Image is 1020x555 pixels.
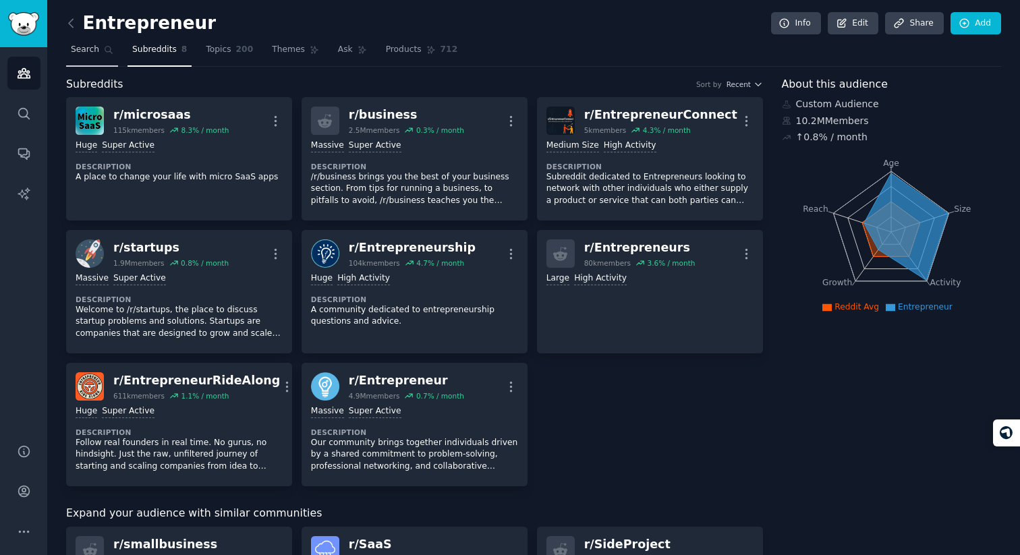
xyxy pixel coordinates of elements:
img: Entrepreneur [311,372,339,401]
a: Subreddits8 [128,39,192,67]
div: r/ SaaS [349,536,465,553]
span: 8 [181,44,188,56]
div: r/ Entrepreneurship [349,239,476,256]
tspan: Growth [822,278,852,287]
a: Add [951,12,1001,35]
a: EntrepreneurConnectr/EntrepreneurConnect5kmembers4.3% / monthMedium SizeHigh ActivityDescriptionS... [537,97,763,221]
p: Subreddit dedicated to Entrepreneurs looking to network with other individuals who either supply ... [546,171,754,207]
div: r/ smallbusiness [113,536,229,553]
div: Sort by [696,80,722,89]
div: Medium Size [546,140,599,152]
a: Entrepreneurr/Entrepreneur4.9Mmembers0.7% / monthMassiveSuper ActiveDescriptionOur community brin... [302,363,528,486]
div: High Activity [604,140,656,152]
span: Ask [338,44,353,56]
a: Themes [267,39,324,67]
div: High Activity [574,272,627,285]
div: 4.9M members [349,391,400,401]
div: 611k members [113,391,165,401]
p: Our community brings together individuals driven by a shared commitment to problem-solving, profe... [311,437,518,473]
tspan: Activity [930,278,961,287]
a: r/business2.5Mmembers0.3% / monthMassiveSuper ActiveDescription/r/business brings you the best of... [302,97,528,221]
tspan: Reach [803,204,828,213]
p: A community dedicated to entrepreneurship questions and advice. [311,304,518,328]
span: Subreddits [66,76,123,93]
p: Welcome to /r/startups, the place to discuss startup problems and solutions. Startups are compani... [76,304,283,340]
div: Huge [76,140,97,152]
img: microsaas [76,107,104,135]
div: Super Active [349,405,401,418]
a: Topics200 [201,39,258,67]
div: r/ EntrepreneurRideAlong [113,372,280,389]
div: r/ microsaas [113,107,229,123]
p: /r/business brings you the best of your business section. From tips for running a business, to pi... [311,171,518,207]
span: 712 [441,44,458,56]
p: Follow real founders in real time. No gurus, no hindsight. Just the raw, unfiltered journey of st... [76,437,283,473]
dt: Description [76,428,283,437]
tspan: Age [883,158,899,168]
div: 8.3 % / month [181,125,229,135]
div: 3.6 % / month [647,258,695,268]
dt: Description [76,162,283,171]
div: Super Active [102,405,154,418]
p: A place to change your life with micro SaaS apps [76,171,283,183]
span: Topics [206,44,231,56]
tspan: Size [954,204,971,213]
img: Entrepreneurship [311,239,339,268]
div: r/ startups [113,239,229,256]
dt: Description [546,162,754,171]
img: EntrepreneurRideAlong [76,372,104,401]
div: ↑ 0.8 % / month [796,130,868,144]
a: startupsr/startups1.9Mmembers0.8% / monthMassiveSuper ActiveDescriptionWelcome to /r/startups, th... [66,230,292,353]
a: Share [885,12,943,35]
a: microsaasr/microsaas115kmembers8.3% / monthHugeSuper ActiveDescriptionA place to change your life... [66,97,292,221]
div: r/ EntrepreneurConnect [584,107,737,123]
span: Subreddits [132,44,177,56]
button: Recent [727,80,763,89]
div: Massive [311,140,344,152]
dt: Description [311,295,518,304]
a: r/Entrepreneurs80kmembers3.6% / monthLargeHigh Activity [537,230,763,353]
div: High Activity [337,272,390,285]
div: r/ SideProject [584,536,700,553]
div: Super Active [349,140,401,152]
span: Recent [727,80,751,89]
a: Entrepreneurshipr/Entrepreneurship104kmembers4.7% / monthHugeHigh ActivityDescriptionA community ... [302,230,528,353]
h2: Entrepreneur [66,13,216,34]
div: Custom Audience [782,97,1002,111]
a: Edit [828,12,878,35]
div: 4.3 % / month [643,125,691,135]
a: EntrepreneurRideAlongr/EntrepreneurRideAlong611kmembers1.1% / monthHugeSuper ActiveDescriptionFol... [66,363,292,486]
div: Huge [311,272,333,285]
div: 0.7 % / month [416,391,464,401]
span: 200 [236,44,254,56]
img: startups [76,239,104,268]
div: 104k members [349,258,400,268]
div: 0.8 % / month [181,258,229,268]
span: Search [71,44,99,56]
div: r/ business [349,107,464,123]
div: 80k members [584,258,631,268]
span: Reddit Avg [834,302,879,312]
img: EntrepreneurConnect [546,107,575,135]
div: Massive [311,405,344,418]
div: 1.1 % / month [181,391,229,401]
div: r/ Entrepreneurs [584,239,696,256]
div: 10.2M Members [782,114,1002,128]
a: Info [771,12,821,35]
div: Large [546,272,569,285]
div: 115k members [113,125,165,135]
div: 5k members [584,125,627,135]
span: Expand your audience with similar communities [66,505,322,522]
dt: Description [311,428,518,437]
span: Entrepreneur [898,302,953,312]
a: Ask [333,39,372,67]
dt: Description [311,162,518,171]
div: 4.7 % / month [416,258,464,268]
div: Huge [76,405,97,418]
img: GummySearch logo [8,12,39,36]
div: Massive [76,272,109,285]
a: Search [66,39,118,67]
span: About this audience [782,76,888,93]
div: Super Active [113,272,166,285]
div: Super Active [102,140,154,152]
